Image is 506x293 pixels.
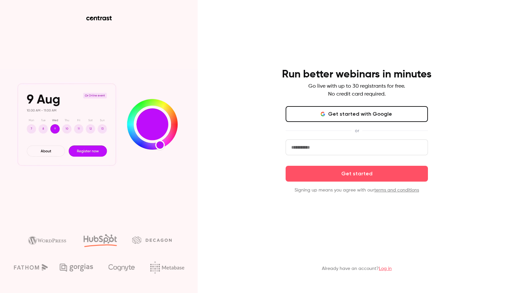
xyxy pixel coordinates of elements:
[286,106,428,122] button: Get started with Google
[286,187,428,193] p: Signing up means you agree with our
[379,266,392,271] a: Log in
[132,236,172,244] img: decagon
[286,166,428,182] button: Get started
[351,127,362,134] span: or
[374,188,419,192] a: terms and conditions
[322,265,392,272] p: Already have an account?
[282,68,432,81] h4: Run better webinars in minutes
[308,82,405,98] p: Go live with up to 30 registrants for free. No credit card required.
